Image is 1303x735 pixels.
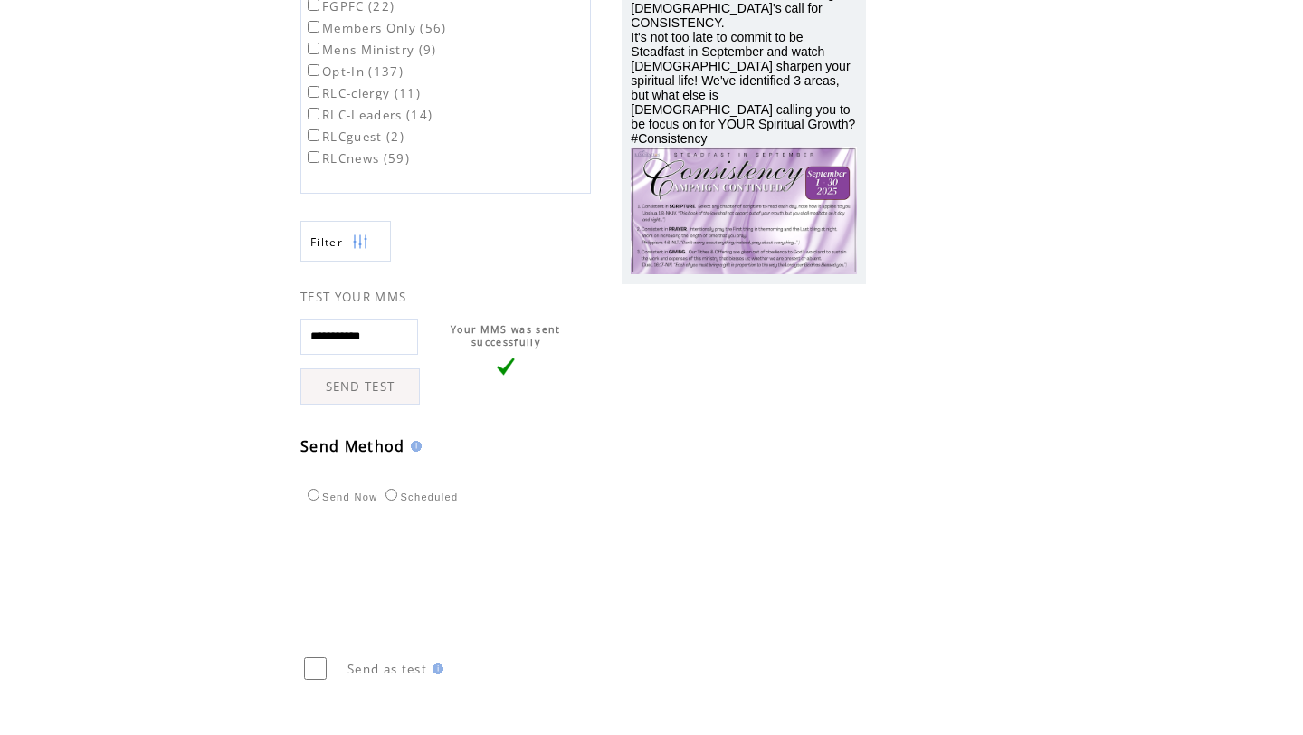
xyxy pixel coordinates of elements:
img: vLarge.png [497,358,515,376]
span: TEST YOUR MMS [300,289,406,305]
input: RLC-clergy (11) [308,86,319,98]
img: filters.png [352,222,368,262]
input: Members Only (56) [308,21,319,33]
input: RLC-Leaders (14) [308,108,319,119]
input: Mens Ministry (9) [308,43,319,54]
input: Send Now [308,489,319,501]
label: RLC-Leaders (14) [304,107,433,123]
label: RLCnews (59) [304,150,410,167]
input: Opt-In (137) [308,64,319,76]
span: Send as test [347,661,427,677]
label: Mens Ministry (9) [304,42,437,58]
label: Opt-In (137) [304,63,404,80]
label: Scheduled [381,492,458,502]
a: SEND TEST [300,368,420,405]
span: Show filters [310,234,343,250]
label: Members Only (56) [304,20,447,36]
img: help.gif [405,441,422,452]
input: RLCguest (2) [308,129,319,141]
input: Scheduled [385,489,397,501]
label: RLCguest (2) [304,129,404,145]
a: Filter [300,221,391,262]
input: RLCnews (59) [308,151,319,163]
label: RLC-clergy (11) [304,85,421,101]
img: help.gif [427,663,443,674]
span: Your MMS was sent successfully [451,323,561,348]
span: Send Method [300,436,405,456]
label: Send Now [303,492,377,502]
